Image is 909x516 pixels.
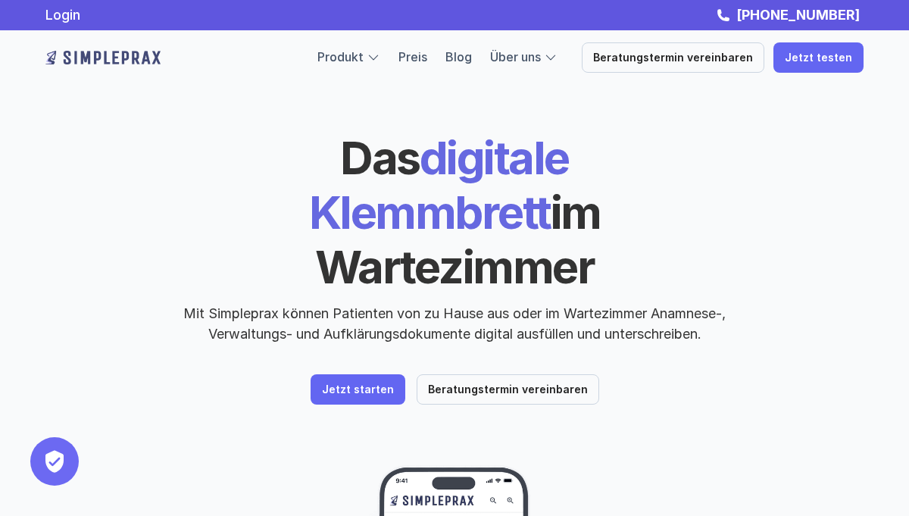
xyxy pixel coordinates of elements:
a: Login [45,7,80,23]
p: Beratungstermin vereinbaren [428,383,588,396]
a: Über uns [490,49,541,64]
h1: digitale Klemmbrett [193,130,716,294]
span: Das [340,130,420,185]
a: Jetzt starten [311,374,405,405]
p: Jetzt starten [322,383,394,396]
strong: [PHONE_NUMBER] [736,7,860,23]
p: Jetzt testen [785,52,852,64]
a: Produkt [317,49,364,64]
a: Blog [445,49,472,64]
a: Beratungstermin vereinbaren [417,374,599,405]
a: Preis [398,49,427,64]
a: Jetzt testen [773,42,864,73]
a: [PHONE_NUMBER] [733,7,864,23]
a: Beratungstermin vereinbaren [582,42,764,73]
span: im Wartezimmer [315,185,609,294]
p: Mit Simpleprax können Patienten von zu Hause aus oder im Wartezimmer Anamnese-, Verwaltungs- und ... [170,303,739,344]
p: Beratungstermin vereinbaren [593,52,753,64]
